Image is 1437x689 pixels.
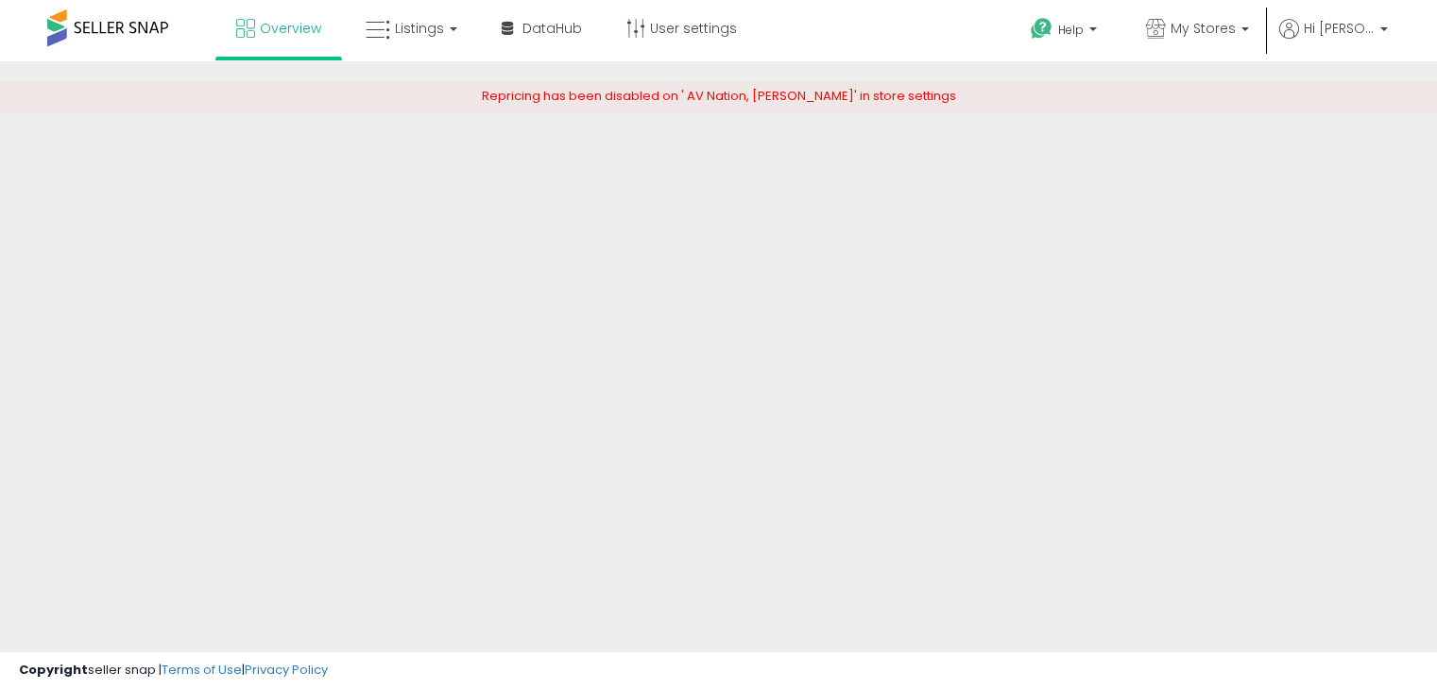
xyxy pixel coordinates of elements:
a: Help [1016,3,1116,61]
span: Listings [395,19,444,38]
div: seller snap | | [19,662,328,680]
a: Terms of Use [162,661,242,679]
span: Repricing has been disabled on ' AV Nation, [PERSON_NAME]' in store settings [482,87,956,105]
strong: Copyright [19,661,88,679]
a: Hi [PERSON_NAME] [1279,19,1388,61]
span: DataHub [522,19,582,38]
span: Hi [PERSON_NAME] [1304,19,1375,38]
span: My Stores [1171,19,1236,38]
span: Help [1058,22,1084,38]
span: Overview [260,19,321,38]
a: Privacy Policy [245,661,328,679]
i: Get Help [1030,17,1053,41]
